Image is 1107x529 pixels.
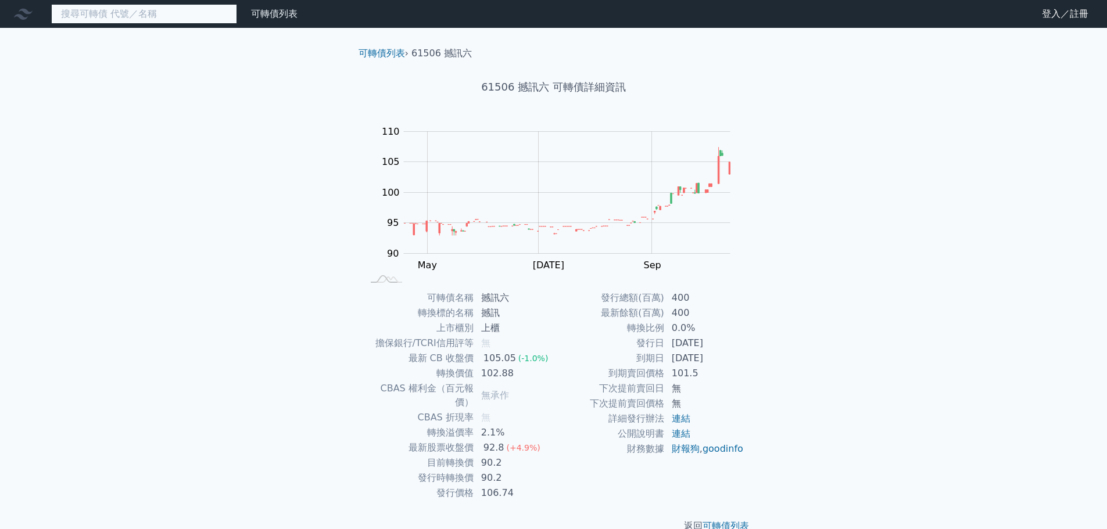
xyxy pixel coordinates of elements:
[554,441,665,456] td: 財務數據
[665,305,744,321] td: 400
[672,443,700,454] a: 財報狗
[554,396,665,411] td: 下次提前賣回價格
[554,366,665,381] td: 到期賣回價格
[363,455,474,470] td: 目前轉換價
[665,336,744,351] td: [DATE]
[481,412,490,423] span: 無
[665,321,744,336] td: 0.0%
[554,411,665,426] td: 詳細發行辦法
[554,290,665,305] td: 發行總額(百萬)
[554,351,665,366] td: 到期日
[554,305,665,321] td: 最新餘額(百萬)
[363,440,474,455] td: 最新股票收盤價
[554,426,665,441] td: 公開說明書
[363,470,474,485] td: 發行時轉換價
[359,46,409,60] li: ›
[474,305,554,321] td: 撼訊
[703,443,743,454] a: goodinfo
[363,305,474,321] td: 轉換標的名稱
[359,48,405,59] a: 可轉債列表
[554,381,665,396] td: 下次提前賣回日
[363,321,474,336] td: 上市櫃別
[481,337,490,348] span: 無
[506,443,540,452] span: (+4.9%)
[411,46,472,60] li: 61506 撼訊六
[481,441,507,455] div: 92.8
[474,366,554,381] td: 102.88
[387,248,399,259] tspan: 90
[363,381,474,410] td: CBAS 權利金（百元報價）
[474,485,554,501] td: 106.74
[363,290,474,305] td: 可轉債名稱
[363,351,474,366] td: 最新 CB 收盤價
[363,366,474,381] td: 轉換價值
[382,156,400,167] tspan: 105
[554,336,665,351] td: 發行日
[376,126,748,271] g: Chart
[481,351,518,365] div: 105.05
[665,351,744,366] td: [DATE]
[418,260,437,271] tspan: May
[363,485,474,501] td: 發行價格
[672,428,690,439] a: 連結
[665,366,744,381] td: 101.5
[51,4,237,24] input: 搜尋可轉債 代號／名稱
[1033,5,1098,23] a: 登入／註冊
[387,217,399,228] tspan: 95
[474,290,554,305] td: 撼訊六
[251,8,298,19] a: 可轉債列表
[474,455,554,470] td: 90.2
[665,381,744,396] td: 無
[382,126,400,137] tspan: 110
[665,396,744,411] td: 無
[665,441,744,456] td: ,
[474,425,554,440] td: 2.1%
[554,321,665,336] td: 轉換比例
[643,260,661,271] tspan: Sep
[481,390,509,401] span: 無承作
[672,413,690,424] a: 連結
[349,79,758,95] h1: 61506 撼訊六 可轉債詳細資訊
[474,470,554,485] td: 90.2
[518,354,549,363] span: (-1.0%)
[363,425,474,440] td: 轉換溢價率
[363,336,474,351] td: 擔保銀行/TCRI信用評等
[363,410,474,425] td: CBAS 折現率
[533,260,564,271] tspan: [DATE]
[474,321,554,336] td: 上櫃
[665,290,744,305] td: 400
[382,187,400,198] tspan: 100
